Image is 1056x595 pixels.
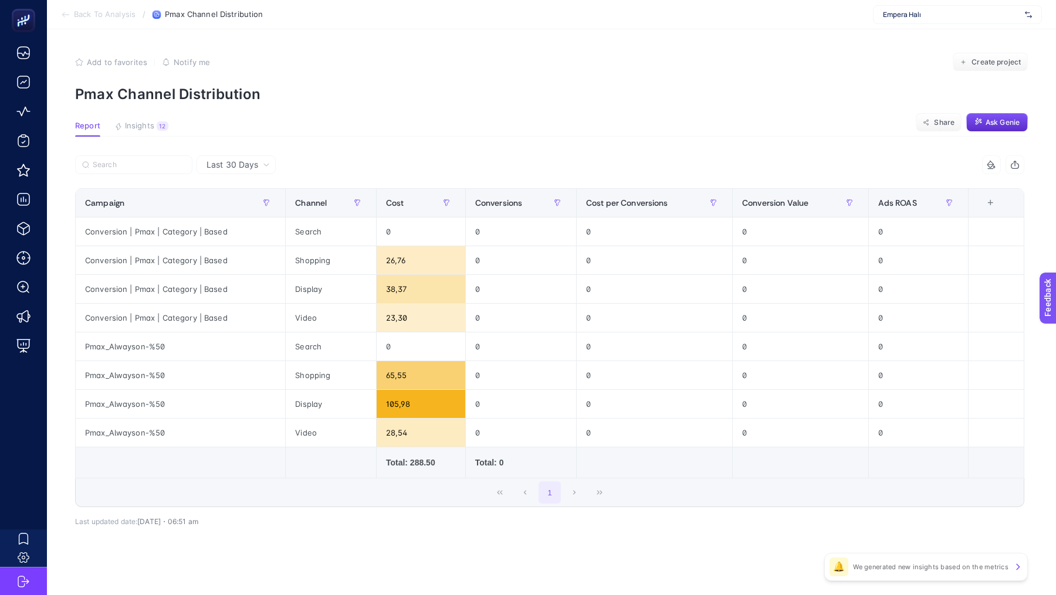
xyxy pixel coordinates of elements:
[577,304,732,332] div: 0
[577,419,732,447] div: 0
[377,332,465,361] div: 0
[7,4,45,13] span: Feedback
[286,361,376,389] div: Shopping
[466,332,576,361] div: 0
[953,53,1028,72] button: Create project
[137,517,198,526] span: [DATE]・06:51 am
[75,86,1028,103] p: Pmax Channel Distribution
[830,557,848,576] div: 🔔
[475,198,523,208] span: Conversions
[869,419,968,447] div: 0
[377,304,465,332] div: 23,30
[286,332,376,361] div: Search
[76,419,285,447] div: Pmax_Alwayson-%50
[377,217,465,246] div: 0
[869,390,968,418] div: 0
[87,57,147,67] span: Add to favorites
[869,361,968,389] div: 0
[377,275,465,303] div: 38,37
[979,198,1001,208] div: +
[733,332,868,361] div: 0
[174,57,210,67] span: Notify me
[577,275,732,303] div: 0
[733,390,868,418] div: 0
[466,246,576,274] div: 0
[162,57,210,67] button: Notify me
[869,246,968,274] div: 0
[386,198,404,208] span: Cost
[76,217,285,246] div: Conversion | Pmax | Category | Based
[869,217,968,246] div: 0
[853,562,1008,572] p: We generated new insights based on the metrics
[577,332,732,361] div: 0
[75,121,100,131] span: Report
[286,217,376,246] div: Search
[586,198,668,208] span: Cost per Conversions
[377,361,465,389] div: 65,55
[286,304,376,332] div: Video
[934,118,955,127] span: Share
[85,198,124,208] span: Campaign
[466,419,576,447] div: 0
[733,361,868,389] div: 0
[286,419,376,447] div: Video
[733,304,868,332] div: 0
[733,246,868,274] div: 0
[539,481,561,504] button: 1
[386,457,456,468] div: Total: 288.50
[466,390,576,418] div: 0
[466,361,576,389] div: 0
[986,118,1020,127] span: Ask Genie
[377,390,465,418] div: 105,98
[93,161,185,169] input: Search
[869,275,968,303] div: 0
[125,121,154,131] span: Insights
[295,198,327,208] span: Channel
[733,217,868,246] div: 0
[978,198,987,224] div: 7 items selected
[286,275,376,303] div: Display
[466,217,576,246] div: 0
[878,198,917,208] span: Ads ROAS
[733,275,868,303] div: 0
[75,517,137,526] span: Last updated date:
[869,332,968,361] div: 0
[475,457,567,468] div: Total: 0
[76,304,285,332] div: Conversion | Pmax | Category | Based
[165,10,263,19] span: Pmax Channel Distribution
[916,113,962,132] button: Share
[742,198,808,208] span: Conversion Value
[577,217,732,246] div: 0
[577,390,732,418] div: 0
[76,332,285,361] div: Pmax_Alwayson-%50
[75,174,1024,526] div: Last 30 Days
[74,10,136,19] span: Back To Analysis
[143,9,145,19] span: /
[869,304,968,332] div: 0
[157,121,168,131] div: 12
[466,304,576,332] div: 0
[733,419,868,447] div: 0
[75,57,147,67] button: Add to favorites
[76,246,285,274] div: Conversion | Pmax | Category | Based
[76,275,285,303] div: Conversion | Pmax | Category | Based
[577,246,732,274] div: 0
[76,390,285,418] div: Pmax_Alwayson-%50
[577,361,732,389] div: 0
[286,246,376,274] div: Shopping
[76,361,285,389] div: Pmax_Alwayson-%50
[466,275,576,303] div: 0
[883,10,1020,19] span: Empera Halı
[207,159,258,171] span: Last 30 Days
[966,113,1028,132] button: Ask Genie
[1025,9,1032,21] img: svg%3e
[972,57,1021,67] span: Create project
[377,246,465,274] div: 26,76
[286,390,376,418] div: Display
[377,419,465,447] div: 28,54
